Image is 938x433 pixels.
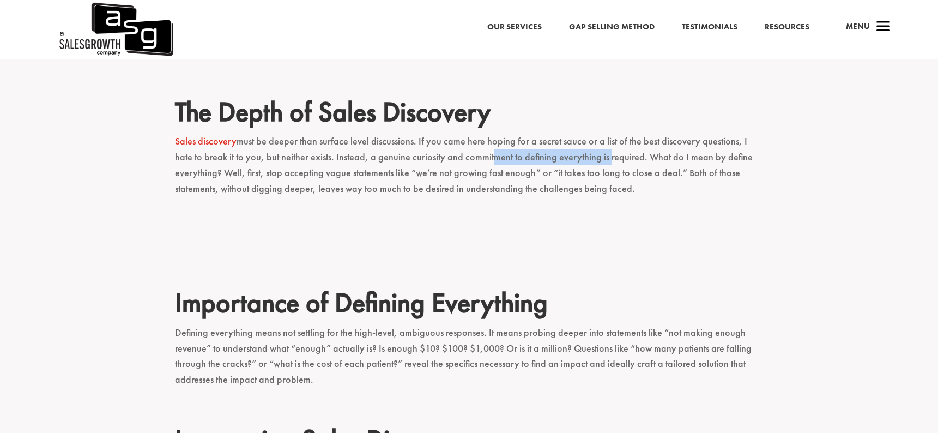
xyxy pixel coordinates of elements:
[175,135,237,147] a: Sales discovery
[175,286,764,324] h2: Importance of Defining Everything
[279,206,660,261] iframe: Embedded CTA
[569,20,655,34] a: Gap Selling Method
[175,325,764,398] p: Defining everything means not settling for the high-level, ambiguous responses. It means probing ...
[873,16,894,38] span: a
[175,134,764,206] p: must be deeper than surface level discussions. If you came here hoping for a secret sauce or a li...
[765,20,809,34] a: Resources
[175,95,764,134] h2: The Depth of Sales Discovery
[682,20,737,34] a: Testimonials
[846,21,870,32] span: Menu
[487,20,542,34] a: Our Services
